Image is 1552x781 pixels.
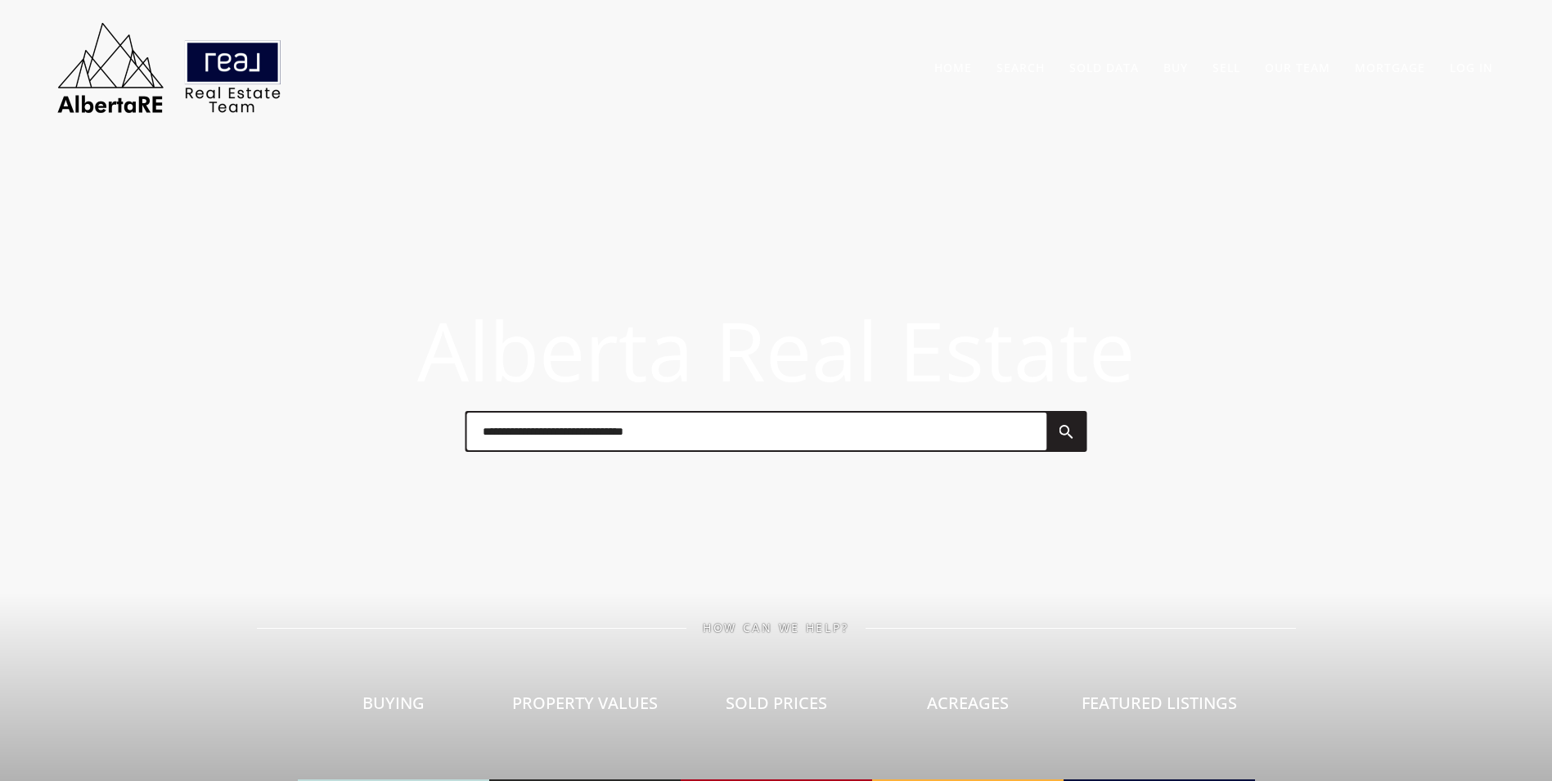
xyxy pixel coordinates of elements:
[1069,60,1139,75] a: Sold Data
[927,692,1009,714] span: Acreages
[489,634,681,781] a: Property Values
[996,60,1045,75] a: Search
[512,692,658,714] span: Property Values
[681,634,872,781] a: Sold Prices
[872,634,1064,781] a: Acreages
[1163,60,1188,75] a: Buy
[1212,60,1240,75] a: Sell
[47,16,292,119] img: AlbertaRE Real Estate Team | Real Broker
[1064,634,1255,781] a: Featured Listings
[726,692,827,714] span: Sold Prices
[362,692,425,714] span: Buying
[298,634,489,781] a: Buying
[1082,692,1237,714] span: Featured Listings
[1355,60,1425,75] a: Mortgage
[934,60,972,75] a: Home
[1450,60,1493,75] a: Log In
[1265,60,1330,75] a: Our Team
